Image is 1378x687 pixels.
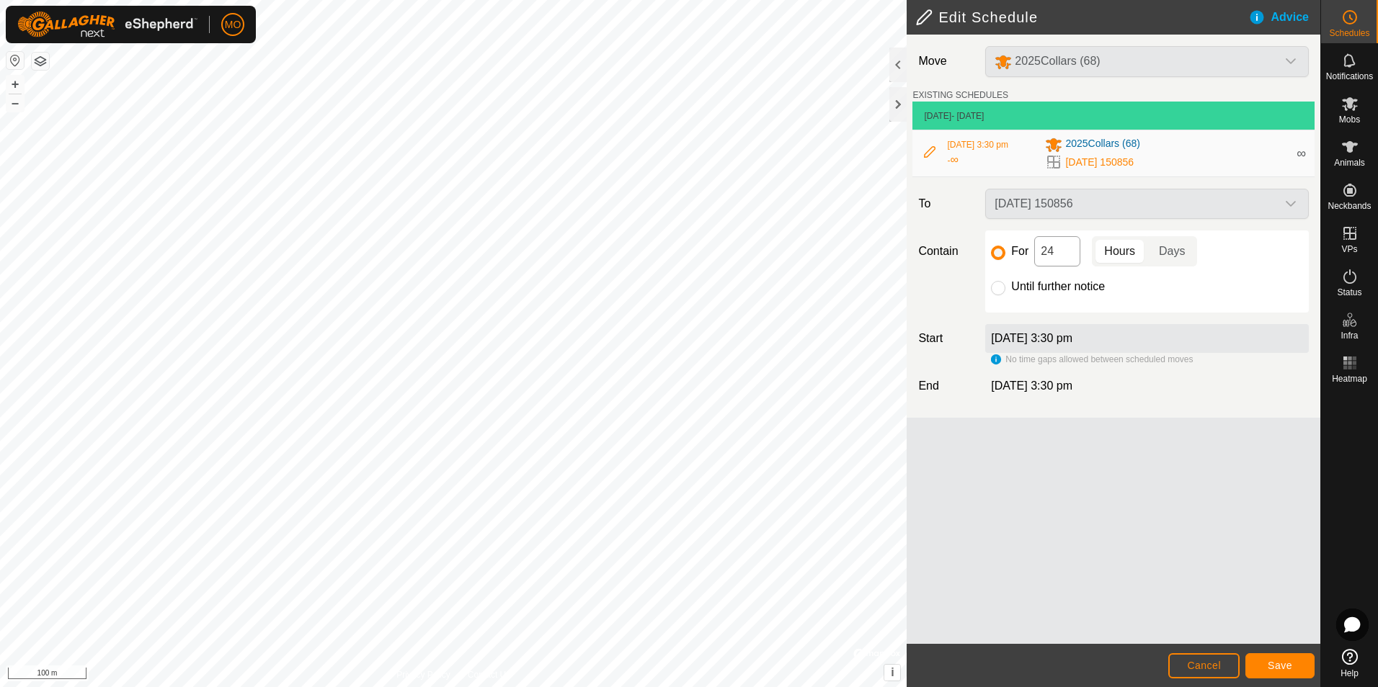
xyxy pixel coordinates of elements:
a: Contact Us [468,668,510,681]
span: Neckbands [1328,202,1371,210]
div: Advice [1248,9,1320,26]
span: [DATE] [924,111,951,121]
span: [DATE] 3:30 pm [991,380,1072,392]
span: Save [1268,660,1292,671]
label: Move [912,46,979,77]
span: [DATE] 150856 [1065,155,1134,170]
span: Cancel [1187,660,1221,671]
span: ∞ [950,153,958,166]
span: Animals [1334,158,1365,167]
label: Until further notice [1011,281,1105,292]
span: Infra [1341,331,1358,340]
span: 2025Collars (68) [1065,136,1140,153]
button: Save [1245,653,1315,678]
a: Help [1321,643,1378,683]
button: Map Layers [32,53,49,70]
button: – [6,94,24,112]
span: VPs [1341,245,1357,253]
label: [DATE] 3:30 pm [991,332,1072,344]
h2: Edit Schedule [915,9,1248,26]
span: i [891,666,894,678]
span: Days [1159,243,1185,260]
button: i [884,665,900,681]
span: - [DATE] [951,111,984,121]
span: Hours [1104,243,1135,260]
span: MO [225,17,241,32]
label: Start [912,330,979,347]
span: Help [1341,669,1359,678]
span: Status [1337,288,1361,297]
span: Notifications [1326,72,1373,81]
label: Contain [912,243,979,260]
button: Cancel [1168,653,1240,678]
span: Schedules [1329,29,1369,37]
span: Mobs [1339,115,1360,124]
button: Reset Map [6,52,24,69]
label: EXISTING SCHEDULES [912,89,1008,102]
span: ∞ [1297,146,1306,161]
a: Privacy Policy [396,668,450,681]
img: Gallagher Logo [17,12,197,37]
span: Heatmap [1332,374,1367,383]
label: End [912,377,979,395]
span: [DATE] 3:30 pm [947,140,1008,150]
span: No time gaps allowed between scheduled moves [1005,354,1193,364]
label: To [912,189,979,219]
div: - [947,151,958,169]
button: + [6,76,24,93]
label: For [1011,246,1028,257]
